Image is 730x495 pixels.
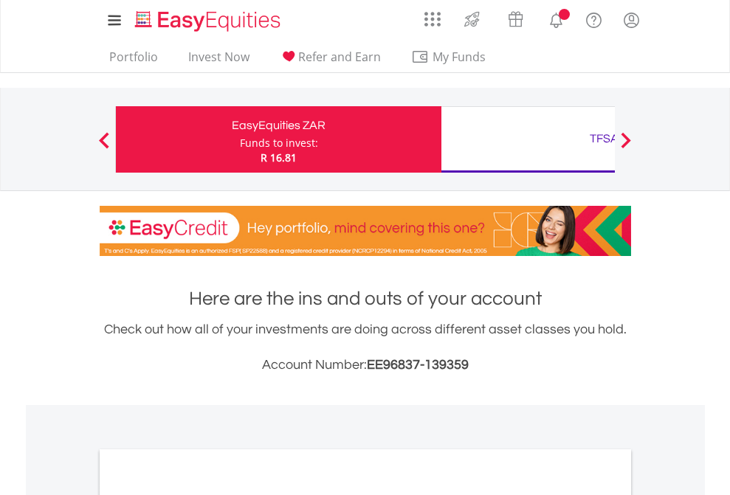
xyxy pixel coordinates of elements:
a: FAQ's and Support [575,4,613,33]
a: Portfolio [103,49,164,72]
a: Vouchers [494,4,537,31]
img: EasyCredit Promotion Banner [100,206,631,256]
h1: Here are the ins and outs of your account [100,285,631,312]
button: Next [611,139,641,154]
a: AppsGrid [415,4,450,27]
div: Funds to invest: [240,136,318,150]
a: Refer and Earn [274,49,387,72]
img: vouchers-v2.svg [503,7,528,31]
img: grid-menu-icon.svg [424,11,441,27]
span: Refer and Earn [298,49,381,65]
div: EasyEquities ZAR [125,115,433,136]
button: Previous [89,139,119,154]
a: Notifications [537,4,575,33]
div: Check out how all of your investments are doing across different asset classes you hold. [100,319,631,375]
a: Home page [129,4,286,33]
span: My Funds [411,47,508,66]
img: thrive-v2.svg [460,7,484,31]
a: Invest Now [182,49,255,72]
h3: Account Number: [100,355,631,375]
a: My Profile [613,4,650,36]
span: EE96837-139359 [367,358,469,372]
img: EasyEquities_Logo.png [132,9,286,33]
span: R 16.81 [261,150,297,165]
